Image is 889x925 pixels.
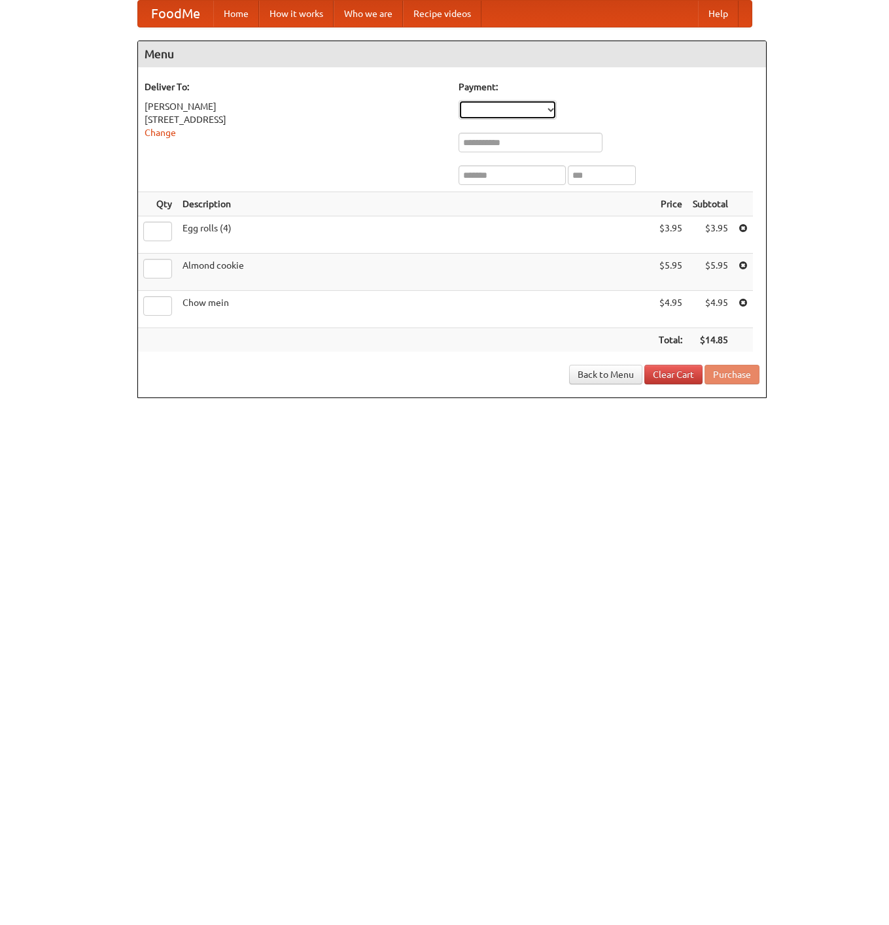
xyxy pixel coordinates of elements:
td: $5.95 [654,254,688,291]
td: Egg rolls (4) [177,216,654,254]
a: Back to Menu [569,365,642,384]
td: $4.95 [654,291,688,328]
td: $3.95 [688,216,733,254]
th: Total: [654,328,688,352]
a: Change [145,127,176,138]
td: Chow mein [177,291,654,328]
td: $3.95 [654,216,688,254]
td: $5.95 [688,254,733,291]
a: Who we are [334,1,403,27]
th: $14.85 [688,328,733,352]
td: $4.95 [688,291,733,328]
th: Description [177,192,654,216]
a: How it works [259,1,334,27]
button: Purchase [705,365,759,384]
a: Recipe videos [403,1,481,27]
a: FoodMe [138,1,213,27]
th: Price [654,192,688,216]
h5: Payment: [459,80,759,93]
div: [STREET_ADDRESS] [145,113,445,126]
th: Subtotal [688,192,733,216]
div: [PERSON_NAME] [145,100,445,113]
a: Help [698,1,739,27]
h4: Menu [138,41,766,67]
a: Clear Cart [644,365,703,384]
h5: Deliver To: [145,80,445,93]
td: Almond cookie [177,254,654,291]
th: Qty [138,192,177,216]
a: Home [213,1,259,27]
